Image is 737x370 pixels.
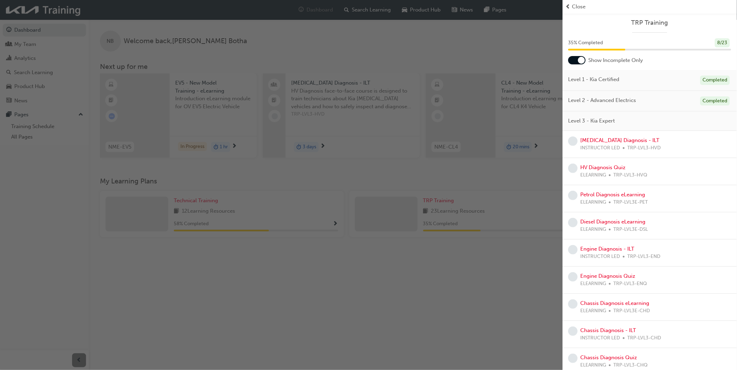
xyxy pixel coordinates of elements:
[614,280,647,288] span: TRP-LVL3-ENQ
[581,327,636,333] a: Chassis Diagnosis - ILT
[614,171,647,179] span: TRP-LVL3-HVQ
[700,96,730,106] div: Completed
[581,164,626,171] a: HV Diagnosis Quiz
[568,96,636,104] span: Level 2 - Advanced Electrics
[581,307,606,315] span: ELEARNING
[581,361,606,369] span: ELEARNING
[614,226,648,234] span: TRP-LVL3E-DSL
[589,56,643,64] span: Show Incomplete Only
[581,198,606,206] span: ELEARNING
[581,273,636,279] a: Engine Diagnosis Quiz
[581,171,606,179] span: ELEARNING
[568,245,578,254] span: learningRecordVerb_NONE-icon
[614,361,648,369] span: TRP-LVL3-CHQ
[568,326,578,336] span: learningRecordVerb_NONE-icon
[628,253,661,261] span: TRP-LVL3-END
[581,144,620,152] span: INSTRUCTOR LED
[628,334,661,342] span: TRP-LVL3-CHD
[568,76,620,84] span: Level 1 - Kia Certified
[581,226,606,234] span: ELEARNING
[715,38,730,48] div: 8 / 23
[568,299,578,309] span: learningRecordVerb_NONE-icon
[581,219,646,225] a: Diesel Diagnosis eLearning
[700,76,730,85] div: Completed
[568,117,615,125] span: Level 3 - Kia Expert
[581,253,620,261] span: INSTRUCTOR LED
[566,3,571,11] span: prev-icon
[581,300,650,306] a: Chassis Diagnosis eLearning
[581,191,645,198] a: Petrol Diagnosis eLearning
[566,3,734,11] button: prev-iconClose
[568,19,731,27] a: TRP Training
[568,272,578,282] span: learningRecordVerb_NONE-icon
[568,164,578,173] span: learningRecordVerb_NONE-icon
[581,354,637,361] a: Chassis Diagnosis Quiz
[614,307,650,315] span: TRP-LVL3E-CHD
[568,218,578,227] span: learningRecordVerb_NONE-icon
[581,137,660,143] a: [MEDICAL_DATA] Diagnosis - ILT
[628,144,661,152] span: TRP-LVL3-HVD
[568,191,578,200] span: learningRecordVerb_NONE-icon
[581,246,635,252] a: Engine Diagnosis - ILT
[581,334,620,342] span: INSTRUCTOR LED
[614,198,648,206] span: TRP-LVL3E-PET
[568,354,578,363] span: learningRecordVerb_NONE-icon
[581,280,606,288] span: ELEARNING
[568,39,603,47] span: 35 % Completed
[572,3,586,11] span: Close
[568,136,578,146] span: learningRecordVerb_NONE-icon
